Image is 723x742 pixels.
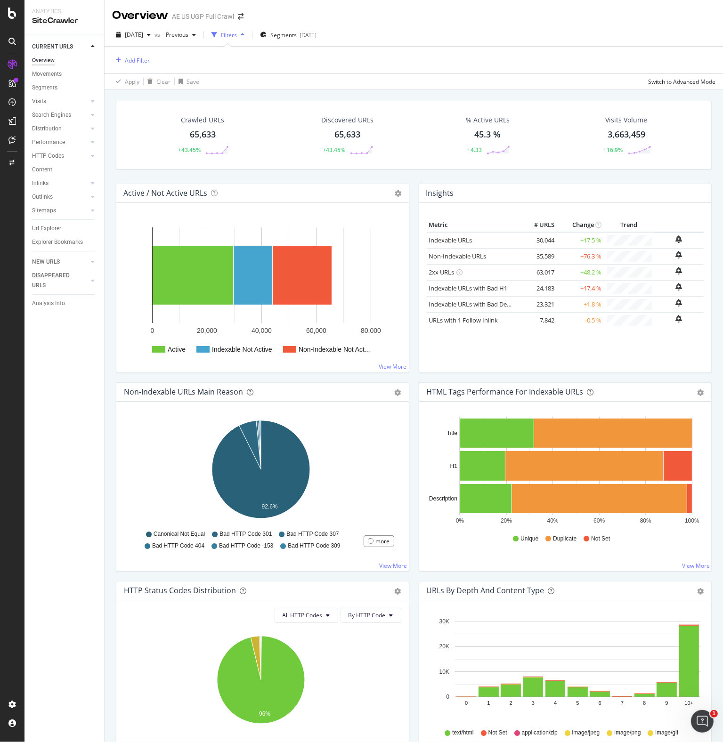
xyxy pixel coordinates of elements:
[32,237,97,247] a: Explorer Bookmarks
[124,417,398,526] svg: A chart.
[262,503,278,510] text: 92.6%
[208,27,248,42] button: Filters
[519,218,557,232] th: # URLS
[553,535,577,543] span: Duplicate
[151,327,154,334] text: 0
[643,700,646,706] text: 8
[32,165,52,175] div: Content
[32,110,88,120] a: Search Engines
[299,346,371,353] text: Non-Indexable Not Act…
[32,56,55,65] div: Overview
[466,115,510,125] div: % Active URLs
[283,611,323,619] span: All HTTP Codes
[190,129,216,141] div: 65,633
[395,389,401,396] div: gear
[124,218,398,365] div: A chart.
[395,588,401,595] div: gear
[447,430,457,436] text: Title
[519,264,557,280] td: 63,017
[178,146,201,154] div: +43.45%
[275,608,338,623] button: All HTTP Codes
[306,327,326,334] text: 60,000
[487,700,490,706] text: 1
[32,192,88,202] a: Outlinks
[531,700,534,706] text: 3
[323,146,345,154] div: +43.45%
[427,615,700,725] div: A chart.
[519,312,557,328] td: 7,842
[676,315,682,323] div: bell-plus
[606,115,648,125] div: Visits Volume
[427,586,544,595] div: URLs by Depth and Content Type
[429,316,498,324] a: URLs with 1 Follow Inlink
[252,327,272,334] text: 40,000
[32,178,88,188] a: Inlinks
[32,178,49,188] div: Inlinks
[172,12,234,21] div: AE US UGP Full Crawl
[32,42,73,52] div: CURRENT URLS
[501,517,512,524] text: 20%
[557,218,604,232] th: Change
[620,700,623,706] text: 7
[593,517,605,524] text: 60%
[439,618,449,625] text: 30K
[608,129,645,141] div: 3,663,459
[439,643,449,650] text: 20K
[256,27,320,42] button: Segments[DATE]
[156,78,171,86] div: Clear
[446,694,449,701] text: 0
[300,31,317,39] div: [DATE]
[519,280,557,296] td: 24,183
[270,31,297,39] span: Segments
[676,235,682,243] div: bell-plus
[197,327,217,334] text: 20,000
[450,463,457,469] text: H1
[429,284,508,292] a: Indexable URLs with Bad H1
[697,588,704,595] div: gear
[557,296,604,312] td: +1.8 %
[598,700,601,706] text: 6
[710,710,718,718] span: 1
[219,542,273,550] span: Bad HTTP Code -153
[32,165,97,175] a: Content
[349,611,386,619] span: By HTTP Code
[32,257,60,267] div: NEW URLS
[604,146,623,154] div: +16.9%
[380,562,407,570] a: View More
[32,97,88,106] a: Visits
[32,110,71,120] div: Search Engines
[576,700,579,706] text: 5
[32,257,88,267] a: NEW URLS
[259,711,270,718] text: 96%
[614,729,641,737] span: image/png
[125,56,150,65] div: Add Filter
[684,700,693,706] text: 10+
[181,115,224,125] div: Crawled URLs
[591,535,610,543] span: Not Set
[32,97,46,106] div: Visits
[452,729,473,737] span: text/html
[321,115,374,125] div: Discovered URLs
[32,224,61,234] div: Url Explorer
[32,192,53,202] div: Outlinks
[572,729,600,737] span: image/jpeg
[144,74,171,89] button: Clear
[427,417,700,526] svg: A chart.
[32,124,62,134] div: Distribution
[32,83,57,93] div: Segments
[640,517,651,524] text: 80%
[557,264,604,280] td: +48.2 %
[112,74,139,89] button: Apply
[32,151,88,161] a: HTTP Codes
[187,78,199,86] div: Save
[125,31,143,39] span: 2025 Aug. 15th
[162,31,188,39] span: Previous
[557,312,604,328] td: -0.5 %
[427,387,584,396] div: HTML Tags Performance for Indexable URLs
[467,146,482,154] div: +4.33
[124,586,236,595] div: HTTP Status Codes Distribution
[519,232,557,249] td: 30,044
[175,74,199,89] button: Save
